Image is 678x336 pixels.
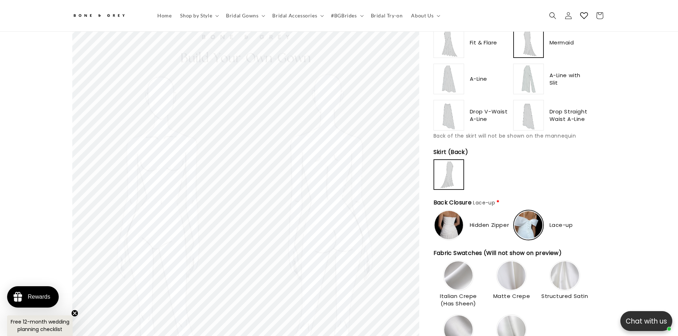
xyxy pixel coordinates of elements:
[515,211,542,239] img: https://cdn.shopify.com/s/files/1/0750/3832/7081/files/Closure-lace-up.jpg?v=1756370613
[153,8,176,23] a: Home
[433,148,470,156] span: Skirt (Back)
[157,12,172,19] span: Home
[7,315,73,336] div: Free 12-month wedding planning checklistClose teaser
[551,261,579,290] img: https://cdn.shopify.com/s/files/1/0750/3832/7081/files/4-Satin.jpg?v=1756368085
[444,261,473,290] img: https://cdn.shopify.com/s/files/1/0750/3832/7081/files/1-Italian-Crepe_995fc379-4248-4617-84cd-83...
[433,198,495,207] span: Back Closure
[435,161,463,188] img: https://cdn.shopify.com/s/files/1/0750/3832/7081/files/mermaid_-_back_8f2adfb6-856d-4983-8df9-3d3...
[411,12,433,19] span: About Us
[268,8,327,23] summary: Bridal Accessories
[435,211,463,239] img: https://cdn.shopify.com/s/files/1/0750/3832/7081/files/Closure-zipper.png?v=1756370614
[180,12,212,19] span: Shop by Style
[407,8,443,23] summary: About Us
[433,132,576,139] span: Back of the skirt will not be shown on the mannequin
[47,41,79,46] a: Write a review
[550,221,573,229] span: Lace-up
[487,11,534,23] button: Write a review
[470,108,510,123] span: Drop V-Waist A-Line
[176,8,222,23] summary: Shop by Style
[28,294,50,300] div: Rewards
[371,12,403,19] span: Bridal Try-on
[435,101,463,129] img: https://cdn.shopify.com/s/files/1/0750/3832/7081/files/drop-v-waist-aline_078bfe7f-748c-4646-87b8...
[492,292,531,300] span: Matte Crepe
[550,39,574,46] span: Mermaid
[367,8,407,23] a: Bridal Try-on
[222,8,268,23] summary: Bridal Gowns
[69,7,146,24] a: Bone and Grey Bridal
[327,8,366,23] summary: #BGBrides
[433,292,484,307] span: Italian Crepe (Has Sheen)
[550,71,590,86] span: A-Line with Slit
[540,292,589,300] span: Structured Satin
[515,29,542,57] img: https://cdn.shopify.com/s/files/1/0750/3832/7081/files/mermaid_dee7e2e6-f0b9-4e85-9a0c-8360725759...
[71,310,78,317] button: Close teaser
[470,221,509,229] span: Hidden Zipper
[497,261,526,290] img: https://cdn.shopify.com/s/files/1/0750/3832/7081/files/3-Matte-Crepe_80be2520-7567-4bc4-80bf-3eeb...
[331,12,357,19] span: #BGBrides
[473,199,495,206] span: Lace-up
[620,316,672,326] p: Chat with us
[72,10,126,22] img: Bone and Grey Bridal
[272,12,317,19] span: Bridal Accessories
[545,8,561,23] summary: Search
[550,108,590,123] span: Drop Straight Waist A-Line
[435,28,463,57] img: https://cdn.shopify.com/s/files/1/0750/3832/7081/files/fit_and_flare_4a72e90a-0f71-42d7-a592-d461...
[435,65,463,93] img: https://cdn.shopify.com/s/files/1/0750/3832/7081/files/a-line_37bf069e-4231-4b1a-bced-7ad1a487183...
[470,75,488,82] span: A-Line
[226,12,258,19] span: Bridal Gowns
[11,318,69,333] span: Free 12-month wedding planning checklist
[433,249,563,257] span: Fabric Swatches (Will not show on preview)
[470,39,498,46] span: Fit & Flare
[620,311,672,331] button: Open chatbox
[514,65,543,93] img: https://cdn.shopify.com/s/files/1/0750/3832/7081/files/a-line_slit_3a481983-194c-46fe-90b3-ce96d0...
[514,101,543,129] img: https://cdn.shopify.com/s/files/1/0750/3832/7081/files/drop-straight-waist-aline_17ac0158-d5ad-45...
